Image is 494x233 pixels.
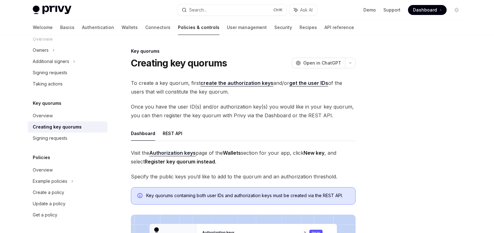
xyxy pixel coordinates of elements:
[227,20,267,35] a: User management
[28,78,108,90] a: Taking actions
[33,69,67,76] div: Signing requests
[33,200,65,207] div: Update a policy
[413,7,437,13] span: Dashboard
[189,6,207,14] div: Search...
[303,60,341,66] span: Open in ChatGPT
[33,80,63,88] div: Taking actions
[33,211,57,219] div: Get a policy
[145,158,215,165] strong: Register key quorum instead
[131,102,356,120] span: Once you have the user ID(s) and/or authorization key(s) you would like in your key quorum, you c...
[324,20,354,35] a: API reference
[33,46,49,54] div: Owners
[383,7,400,13] a: Support
[33,177,67,185] div: Example policies
[28,133,108,144] a: Signing requests
[200,80,273,86] a: create the authorization keys
[131,57,227,69] h1: Creating key quorums
[131,79,356,96] span: To create a key quorum, first and/or of the users that will constitute the key quorum.
[28,67,108,78] a: Signing requests
[33,112,53,119] div: Overview
[223,150,241,156] strong: Wallets
[131,148,356,166] span: Visit the page of the section for your app, click , and select .
[60,20,74,35] a: Basics
[33,100,61,107] h5: Key quorums
[33,154,50,161] h5: Policies
[408,5,447,15] a: Dashboard
[163,126,182,141] button: REST API
[28,110,108,121] a: Overview
[28,121,108,133] a: Creating key quorums
[33,189,64,196] div: Create a policy
[145,20,170,35] a: Connectors
[177,4,286,16] button: Search...CtrlK
[273,7,283,12] span: Ctrl K
[28,198,108,209] a: Update a policy
[300,20,317,35] a: Recipes
[28,164,108,176] a: Overview
[363,7,376,13] a: Demo
[33,20,53,35] a: Welcome
[82,20,114,35] a: Authentication
[28,209,108,221] a: Get a policy
[274,20,292,35] a: Security
[33,166,53,174] div: Overview
[292,58,345,68] button: Open in ChatGPT
[131,172,356,181] span: Specify the public keys you’d like to add to the quorum and an authorization threshold.
[178,20,219,35] a: Policies & controls
[149,150,196,156] a: Authorization keys
[33,58,69,65] div: Additional signers
[300,7,313,13] span: Ask AI
[122,20,138,35] a: Wallets
[290,4,317,16] button: Ask AI
[304,150,324,156] strong: New key
[33,6,71,14] img: light logo
[33,123,82,131] div: Creating key quorums
[33,134,67,142] div: Signing requests
[452,5,462,15] button: Toggle dark mode
[146,192,349,199] span: Key quorums containing both user IDs and authorization keys must be created via the REST API.
[131,126,155,141] button: Dashboard
[137,193,144,199] svg: Info
[28,187,108,198] a: Create a policy
[131,48,356,54] div: Key quorums
[289,80,328,86] a: get the user IDs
